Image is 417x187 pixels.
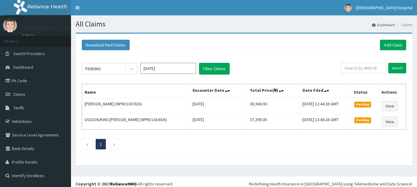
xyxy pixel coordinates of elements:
[82,40,130,50] button: Download Paid Claims
[354,102,371,107] span: Pending
[300,98,351,114] td: [DATE] 12:44:26 GMT
[22,25,98,30] p: [DEMOGRAPHIC_DATA] Hospital
[247,98,300,114] td: 38,940.00
[190,114,247,130] td: [DATE]
[113,141,116,147] a: Next page
[372,22,395,27] a: Dashboard
[13,51,45,56] span: Switch Providers
[140,63,196,74] input: Select Month and Year
[76,20,412,28] h1: All Claims
[354,117,371,123] span: Pending
[3,18,17,32] img: User Image
[76,181,138,187] strong: Copyright © 2017 .
[82,114,190,130] td: OGUCHUKWU [PERSON_NAME] (NPM/10160/A)
[190,84,247,98] th: Encounter Date
[247,84,300,98] th: Total Price(₦)
[199,63,230,75] button: Filter Claims
[382,116,398,127] a: View
[249,181,412,187] div: Redefining Heath Insurance in [GEOGRAPHIC_DATA] using Telemedicine and Data Science!
[86,141,89,147] a: Previous page
[100,141,102,147] a: Page 1 is your current page
[340,63,386,73] input: Search by HMO ID
[13,64,33,70] span: Dashboard
[82,84,190,98] th: Name
[388,63,406,73] input: Search
[379,84,406,98] th: Actions
[380,40,406,50] a: Add Claim
[300,84,351,98] th: Date Filed
[395,22,412,27] li: Claims
[110,181,137,187] a: RelianceHMO
[85,66,101,72] div: PENDING
[344,4,352,12] img: User Image
[351,84,379,98] th: Status
[190,98,247,114] td: [DATE]
[13,91,25,97] span: Claims
[13,105,24,111] span: Tariffs
[300,114,351,130] td: [DATE] 13:40:26 GMT
[82,98,190,114] td: [PERSON_NAME] (NPM/10378/A)
[247,114,300,130] td: 37,390.00
[356,5,412,10] span: [DEMOGRAPHIC_DATA] Hospital
[22,34,36,38] a: Online
[382,101,398,111] a: View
